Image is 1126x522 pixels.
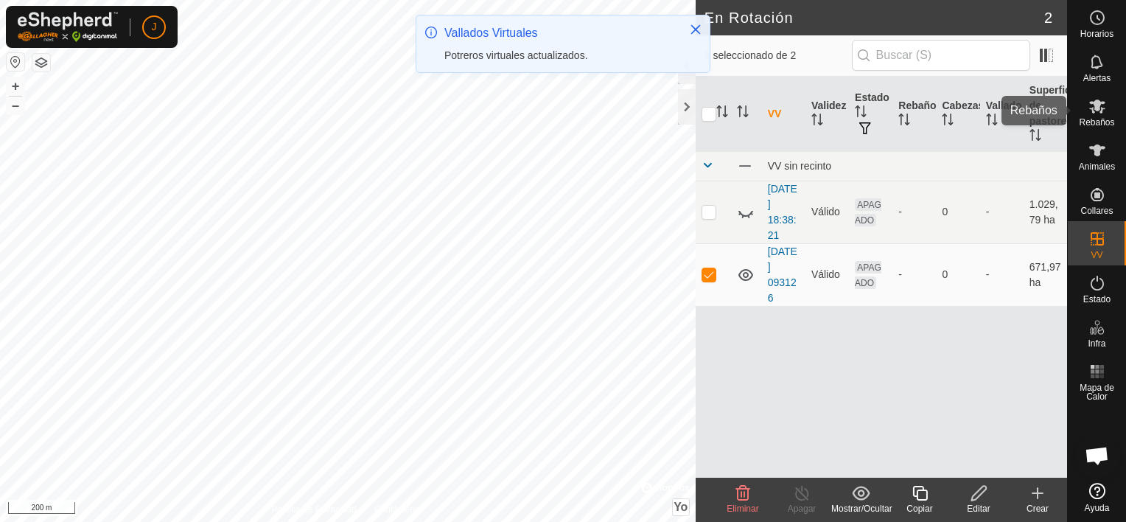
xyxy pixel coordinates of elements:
[772,502,831,515] div: Apagar
[898,267,930,282] div: -
[1079,118,1114,127] span: Rebaños
[1091,251,1102,260] span: VV
[942,100,984,111] font: Cabezas
[811,116,823,128] p-sorticon: Activar para ordenar
[1088,339,1105,348] span: Infra
[704,9,1044,27] h2: En Rotación
[1044,7,1052,29] span: 2
[1029,131,1041,143] p-sorticon: Activar para ordenar
[855,108,867,119] p-sorticon: Activar para ordenar
[271,503,356,516] a: Política de Privacidad
[18,12,118,42] img: Logo Gallagher
[1071,383,1122,401] span: Mapa de Calor
[1083,295,1111,304] span: Estado
[1083,74,1111,83] span: Alertas
[1085,504,1110,512] span: Ayuda
[898,100,936,111] font: Rebaño
[374,503,424,516] a: Contáctenos
[898,116,910,128] p-sorticon: Activar para ordenar
[32,54,50,72] button: Capas del Mapa
[1079,162,1115,171] span: Animales
[942,116,954,128] p-sorticon: Activar para ordenar
[685,19,706,40] button: Cerrar
[7,53,24,71] button: Restablecer Mapa
[805,243,849,306] td: Válido
[855,91,889,103] font: Estado
[1080,206,1113,215] span: Collares
[831,502,890,515] div: Mostrar/Ocultar
[980,181,1024,243] td: -
[152,19,157,35] span: J
[1075,434,1119,478] div: Chat abierto
[1029,84,1080,127] font: Superficie de pastoreo
[7,77,24,95] button: +
[716,108,728,119] p-sorticon: Activar para ordenar
[704,48,852,63] span: 1 seleccionado de 2
[674,501,688,513] span: Yo
[936,243,979,306] td: 0
[1068,477,1126,518] a: Ayuda
[1080,29,1113,38] span: Horarios
[444,48,674,63] div: Potreros virtuales actualizados.
[890,502,949,515] div: Copiar
[737,108,749,119] p-sorticon: Activar para ordenar
[898,204,930,220] div: -
[980,243,1024,306] td: -
[855,198,881,226] span: APAGADO
[805,181,849,243] td: Válido
[7,97,24,114] button: –
[768,108,782,119] font: VV
[949,502,1008,515] div: Editar
[727,504,758,514] span: Eliminar
[768,246,797,304] a: [DATE] 093126
[1024,243,1067,306] td: 671,97 ha
[986,116,998,128] p-sorticon: Activar para ordenar
[1008,502,1067,515] div: Crear
[673,499,689,515] button: Yo
[855,261,881,289] span: APAGADO
[1024,181,1067,243] td: 1.029,79 ha
[444,24,674,42] div: Vallados Virtuales
[768,183,797,241] a: [DATE] 18:38:21
[852,40,1030,71] input: Buscar (S)
[768,160,831,172] font: VV sin recinto
[936,181,979,243] td: 0
[986,100,1022,111] font: Vallado
[811,100,846,111] font: Validez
